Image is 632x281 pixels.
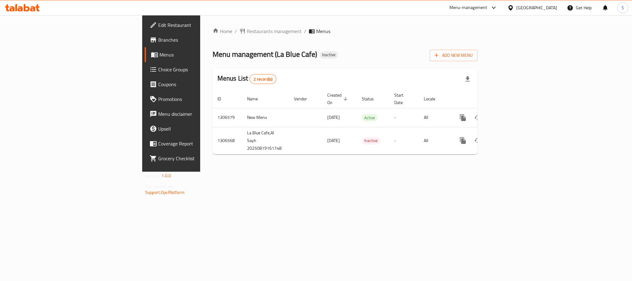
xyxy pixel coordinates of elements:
span: Menu management ( La Blue Cafe ) [213,47,317,61]
th: Actions [451,90,520,108]
span: Grocery Checklist [158,155,243,162]
span: Inactive [320,52,338,57]
button: more [456,110,470,125]
span: Upsell [158,125,243,132]
span: S [622,4,624,11]
span: Locale [424,95,443,103]
span: Choice Groups [158,66,243,73]
a: Restaurants management [239,27,302,35]
button: Change Status [470,110,485,125]
a: Grocery Checklist [145,151,248,166]
a: Coverage Report [145,136,248,151]
div: [GEOGRAPHIC_DATA] [516,4,557,11]
td: La Blue Cafe,Al Sayh 20250819161748 [242,127,289,154]
li: / [304,27,306,35]
span: Menu disclaimer [158,110,243,118]
a: Branches [145,32,248,47]
span: 2 record(s) [250,76,276,82]
button: more [456,133,470,148]
span: Menus [159,51,243,58]
span: Created On [327,91,349,106]
div: Menu-management [449,4,487,11]
span: Get support on: [145,182,174,190]
div: Inactive [320,51,338,59]
td: - [389,108,419,127]
td: New Menu [242,108,289,127]
span: Inactive [362,137,380,144]
span: [DATE] [327,136,340,145]
span: Name [247,95,266,103]
span: Active [362,114,378,121]
button: Add New Menu [430,50,477,61]
a: Promotions [145,92,248,107]
a: Menu disclaimer [145,107,248,121]
span: 1.0.0 [161,172,171,180]
span: Vendor [294,95,315,103]
a: Choice Groups [145,62,248,77]
div: Export file [460,72,475,86]
a: Upsell [145,121,248,136]
span: Status [362,95,382,103]
td: All [419,108,451,127]
span: Coverage Report [158,140,243,147]
h2: Menus List [217,74,276,84]
a: Menus [145,47,248,62]
a: Support.OpsPlatform [145,188,184,196]
td: - [389,127,419,154]
span: Menus [316,27,330,35]
span: Edit Restaurant [158,21,243,29]
nav: breadcrumb [213,27,477,35]
span: [DATE] [327,113,340,121]
span: ID [217,95,229,103]
div: Total records count [250,74,276,84]
span: Restaurants management [247,27,302,35]
a: Edit Restaurant [145,18,248,32]
td: All [419,127,451,154]
span: Start Date [394,91,411,106]
span: Coupons [158,81,243,88]
button: Change Status [470,133,485,148]
span: Add New Menu [435,52,473,59]
span: Branches [158,36,243,44]
span: Promotions [158,95,243,103]
a: Coupons [145,77,248,92]
table: enhanced table [213,90,520,154]
span: Version: [145,172,160,180]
